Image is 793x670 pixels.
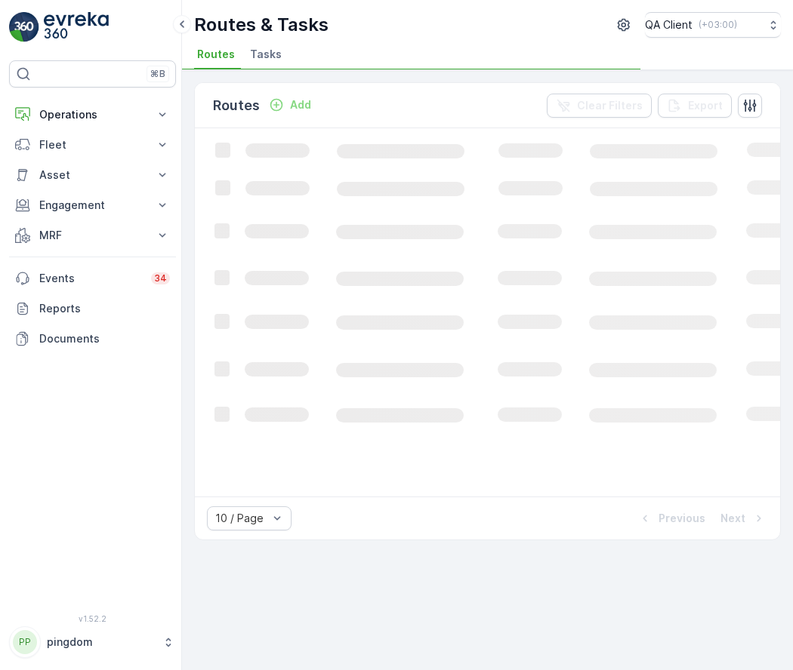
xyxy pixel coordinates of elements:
span: Routes [197,47,235,62]
button: Next [719,509,768,527]
p: QA Client [645,17,693,32]
button: Asset [9,160,176,190]
div: PP [13,630,37,654]
p: MRF [39,228,146,243]
button: PPpingdom [9,626,176,658]
img: logo_light-DOdMpM7g.png [44,12,109,42]
button: Operations [9,100,176,130]
button: MRF [9,220,176,250]
p: Engagement [39,198,146,213]
p: Asset [39,167,146,183]
span: v 1.52.2 [9,614,176,623]
p: 34 [154,272,167,284]
p: Fleet [39,137,146,152]
button: Add [263,96,317,114]
img: logo [9,12,39,42]
a: Events34 [9,263,176,294]
p: Operations [39,107,146,122]
p: Previous [659,511,705,526]
p: Clear Filters [577,98,643,113]
button: Clear Filters [547,94,652,118]
button: QA Client(+03:00) [645,12,781,38]
button: Previous [636,509,707,527]
p: ( +03:00 ) [699,19,737,31]
a: Documents [9,324,176,354]
p: Next [720,511,745,526]
p: pingdom [47,635,155,650]
a: Reports [9,294,176,324]
p: Reports [39,301,170,316]
p: Documents [39,331,170,346]
p: Add [290,97,311,112]
p: Routes [213,95,260,116]
p: ⌘B [150,68,165,80]
button: Export [658,94,732,118]
button: Fleet [9,130,176,160]
span: Tasks [250,47,282,62]
p: Events [39,271,142,286]
button: Engagement [9,190,176,220]
p: Routes & Tasks [194,13,329,37]
p: Export [688,98,723,113]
